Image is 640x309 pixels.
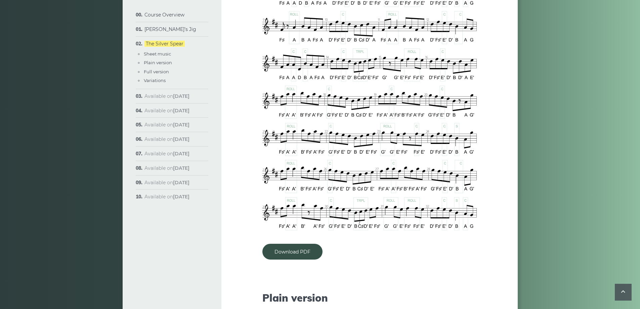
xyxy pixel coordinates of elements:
strong: [DATE] [173,180,189,186]
h2: Plain version [262,292,477,304]
span: Available on [144,136,189,142]
a: Download PDF [262,244,323,260]
a: Full version [144,69,169,74]
strong: [DATE] [173,93,189,99]
span: Available on [144,194,189,200]
span: Available on [144,151,189,157]
span: Available on [144,165,189,171]
span: Available on [144,180,189,186]
a: Plain version [144,60,172,65]
a: The Silver Spear [144,41,185,47]
span: Available on [144,108,189,114]
span: Available on [144,122,189,128]
strong: [DATE] [173,108,189,114]
a: Course Overview [144,12,184,18]
span: Available on [144,93,189,99]
strong: [DATE] [173,151,189,157]
a: [PERSON_NAME]’s Jig [144,26,196,32]
a: Sheet music [144,51,171,56]
strong: [DATE] [173,136,189,142]
a: Variations [144,78,166,83]
strong: [DATE] [173,194,189,200]
strong: [DATE] [173,122,189,128]
strong: [DATE] [173,165,189,171]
